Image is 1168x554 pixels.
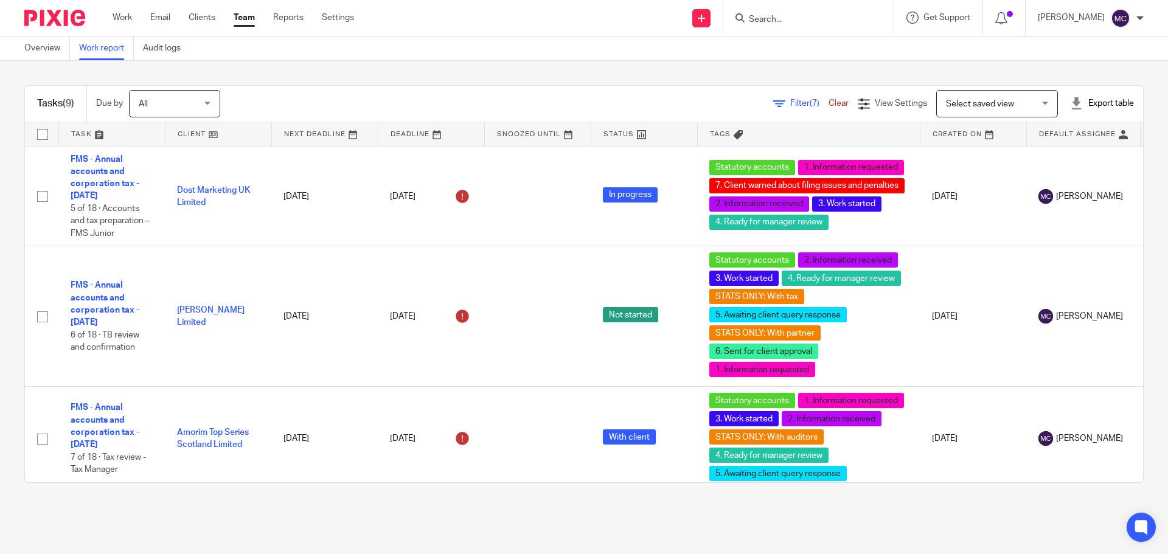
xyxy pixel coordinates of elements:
span: 5 of 18 · Accounts and tax preparation – FMS Junior [71,204,150,238]
span: Filter [790,99,829,108]
span: STATS ONLY: With auditors [709,429,824,445]
span: In progress [603,187,658,203]
span: 5. Awaiting client query response [709,307,847,322]
span: 1. Information requested [798,393,904,408]
span: 2. Information received [709,196,809,212]
span: 6. Sent for client approval [709,344,818,359]
a: Reports [273,12,304,24]
p: [PERSON_NAME] [1038,12,1105,24]
span: With client [603,429,656,445]
span: 1. Information requested [709,362,815,377]
a: Work [113,12,132,24]
a: Audit logs [143,36,190,60]
a: FMS - Annual accounts and corporation tax - [DATE] [71,281,139,327]
span: 4. Ready for manager review [709,215,829,230]
span: 6 of 18 · TB review and confirmation [71,331,139,352]
a: Clients [189,12,215,24]
span: 4. Ready for manager review [782,271,901,286]
span: 7 of 18 · Tax review - Tax Manager [71,453,146,474]
span: [PERSON_NAME] [1056,432,1123,445]
span: Statutory accounts [709,252,795,268]
span: Get Support [923,13,970,22]
p: Due by [96,97,123,109]
img: Pixie [24,10,85,26]
span: Tags [710,131,731,137]
span: Not started [603,307,658,322]
img: svg%3E [1111,9,1130,28]
span: 7. Client warned about filing issues and penalties [709,178,905,193]
td: [DATE] [271,147,378,246]
div: [DATE] [390,306,472,326]
a: [PERSON_NAME] Limited [177,306,245,327]
h1: Tasks [37,97,74,110]
input: Search [748,15,857,26]
span: 3. Work started [709,411,779,426]
a: Dost Marketing UK Limited [177,186,250,207]
a: Work report [79,36,134,60]
span: Select saved view [946,100,1014,108]
a: Amorim Top Series Scotland Limited [177,428,249,449]
span: 5. Awaiting client query response [709,466,847,481]
span: All [139,100,148,108]
td: [DATE] [920,387,1026,491]
td: [DATE] [271,246,378,387]
td: [DATE] [920,246,1026,387]
span: 4. Ready for manager review [709,448,829,463]
img: svg%3E [1038,309,1053,324]
div: [DATE] [390,429,472,448]
span: Statutory accounts [709,393,795,408]
td: [DATE] [271,387,378,491]
div: Export table [1070,97,1134,109]
span: (9) [63,99,74,108]
a: Clear [829,99,849,108]
span: STATS ONLY: With tax [709,289,804,304]
span: (7) [810,99,819,108]
span: 2. Information received [798,252,898,268]
div: [DATE] [390,187,472,206]
td: [DATE] [920,147,1026,246]
a: Team [234,12,255,24]
a: Settings [322,12,354,24]
img: svg%3E [1038,189,1053,204]
span: 2. Information received [782,411,881,426]
span: 3. Work started [812,196,881,212]
a: FMS - Annual accounts and corporation tax - [DATE] [71,155,139,201]
span: Statutory accounts [709,160,795,175]
a: Email [150,12,170,24]
span: [PERSON_NAME] [1056,190,1123,203]
a: FMS - Annual accounts and corporation tax - [DATE] [71,403,139,449]
a: Overview [24,36,70,60]
span: STATS ONLY: With partner [709,325,821,341]
span: View Settings [875,99,927,108]
span: [PERSON_NAME] [1056,310,1123,322]
img: svg%3E [1038,431,1053,446]
span: 3. Work started [709,271,779,286]
span: 1. Information requested [798,160,904,175]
